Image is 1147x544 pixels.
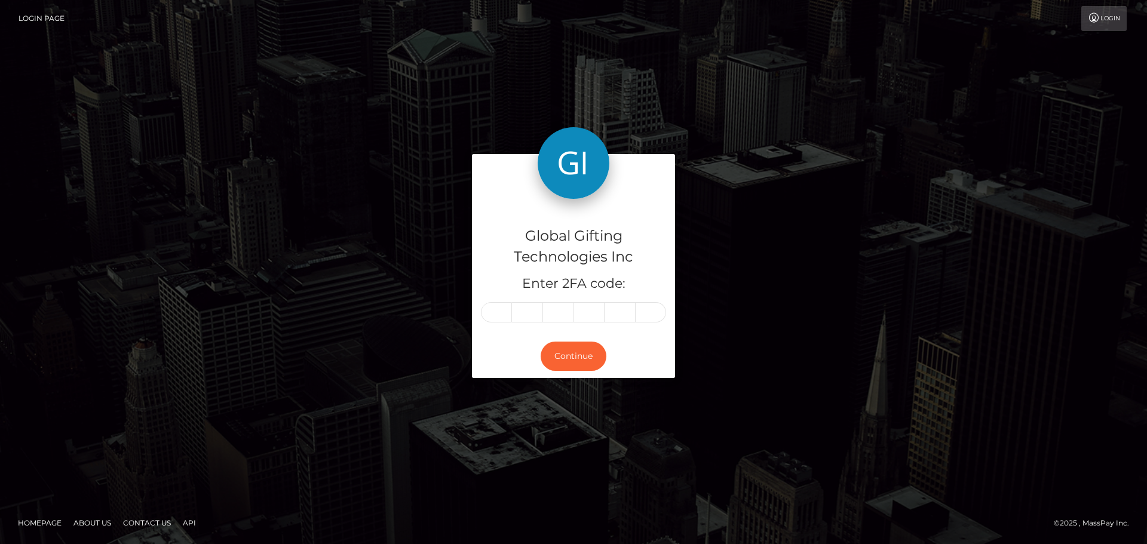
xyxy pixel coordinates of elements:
[118,514,176,532] a: Contact Us
[69,514,116,532] a: About Us
[1054,517,1138,530] div: © 2025 , MassPay Inc.
[19,6,65,31] a: Login Page
[1081,6,1127,31] a: Login
[481,226,666,268] h4: Global Gifting Technologies Inc
[481,275,666,293] h5: Enter 2FA code:
[541,342,606,371] button: Continue
[538,127,609,199] img: Global Gifting Technologies Inc
[13,514,66,532] a: Homepage
[178,514,201,532] a: API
